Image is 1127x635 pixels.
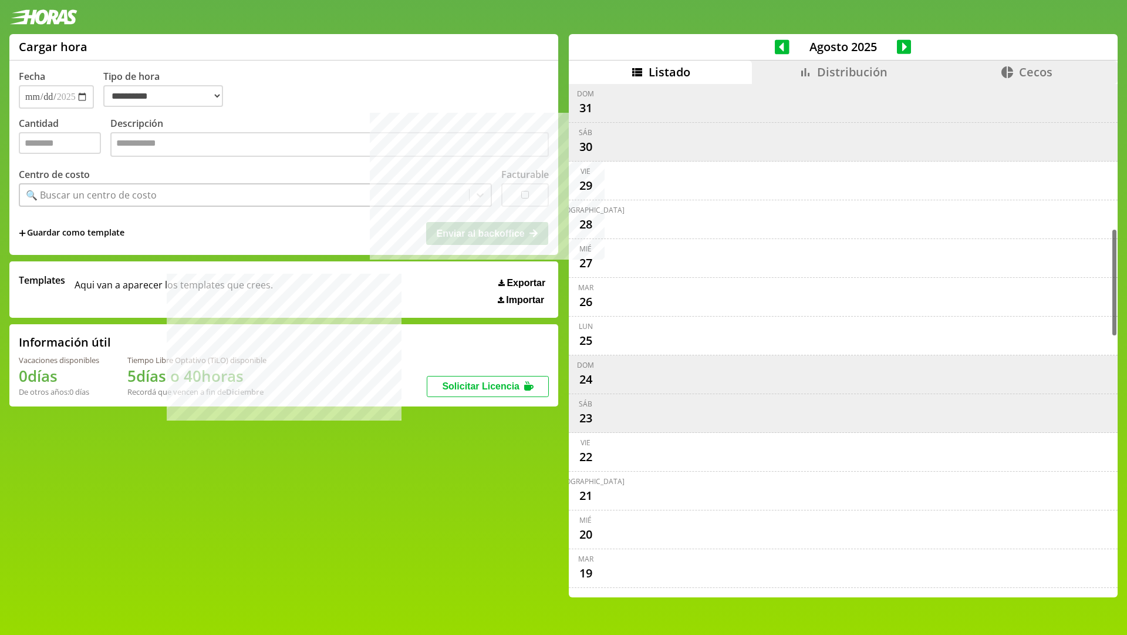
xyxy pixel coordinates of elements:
[427,376,549,397] button: Solicitar Licencia
[19,70,45,83] label: Fecha
[578,554,593,564] div: mar
[103,70,232,109] label: Tipo de hora
[576,254,595,273] div: 27
[576,409,595,428] div: 23
[581,438,591,448] div: vie
[110,117,549,160] label: Descripción
[579,127,592,137] div: sáb
[1019,64,1052,80] span: Cecos
[577,89,594,99] div: dom
[442,381,519,391] span: Solicitar Licencia
[817,64,888,80] span: Distribución
[577,360,594,370] div: dom
[19,365,99,387] h1: 0 días
[506,295,544,305] span: Importar
[576,486,595,505] div: 21
[576,99,595,117] div: 31
[576,564,595,583] div: 19
[75,274,273,305] span: Aqui van a aparecer los templates que crees.
[576,525,595,544] div: 20
[576,370,595,389] div: 24
[789,39,897,55] span: Agosto 2025
[547,205,625,215] div: [DEMOGRAPHIC_DATA]
[501,168,549,181] label: Facturable
[19,227,26,240] span: +
[576,448,595,466] div: 22
[547,476,625,486] div: [DEMOGRAPHIC_DATA]
[649,64,690,80] span: Listado
[103,85,223,107] select: Tipo de hora
[19,227,124,240] span: +Guardar como template
[581,166,591,176] div: vie
[127,387,266,397] div: Recordá que vencen a fin de
[127,365,266,387] h1: 5 días o 40 horas
[127,355,266,365] div: Tiempo Libre Optativo (TiLO) disponible
[507,278,545,288] span: Exportar
[569,84,1118,596] div: scrollable content
[19,334,111,350] h2: Información útil
[576,137,595,156] div: 30
[578,283,593,293] div: mar
[576,331,595,350] div: 25
[19,274,65,287] span: Templates
[19,387,99,397] div: De otros años: 0 días
[19,39,87,55] h1: Cargar hora
[579,399,592,409] div: sáb
[579,593,593,603] div: lun
[19,355,99,365] div: Vacaciones disponibles
[26,189,157,201] div: 🔍 Buscar un centro de costo
[579,321,593,331] div: lun
[576,215,595,234] div: 28
[576,293,595,311] div: 26
[226,387,264,397] b: Diciembre
[495,277,549,289] button: Exportar
[19,168,90,181] label: Centro de costo
[19,117,110,160] label: Cantidad
[9,9,77,25] img: logotipo
[19,132,101,154] input: Cantidad
[576,176,595,195] div: 29
[579,244,592,254] div: mié
[579,515,592,525] div: mié
[110,132,549,157] textarea: Descripción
